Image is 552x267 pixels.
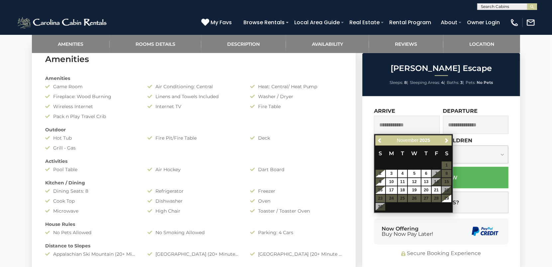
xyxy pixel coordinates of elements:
span: Thursday [424,150,428,157]
a: Rooms Details [110,35,202,53]
a: Location [443,35,520,53]
div: Oven [245,198,347,204]
span: Next [444,138,450,143]
span: Wednesday [412,150,417,157]
div: Distance to Slopes [40,242,347,249]
h2: [PERSON_NAME] Escape [364,64,518,73]
li: | [447,78,464,87]
div: No Smoking Allowed [142,229,245,236]
span: Pets: [466,80,476,85]
a: Amenities [32,35,110,53]
a: 10 [386,178,397,186]
div: Fireplace: Wood Burning [40,93,142,100]
span: Saturday [445,150,448,157]
img: White-1-2.png [17,16,109,29]
div: Toaster / Toaster Oven [245,208,347,214]
a: 3 [386,170,397,177]
div: Freezer [245,188,347,194]
a: 21 [432,186,441,194]
div: Outdoor [40,126,347,133]
label: Children [443,137,473,144]
span: November [397,138,418,143]
a: 17 [386,186,397,194]
a: Next [443,136,451,145]
div: Cook Top [40,198,142,204]
a: Browse Rentals [240,17,288,28]
a: 12 [408,178,420,186]
a: 13 [421,178,431,186]
div: High Chair [142,208,245,214]
a: Real Estate [346,17,383,28]
span: Sleeps: [390,80,403,85]
div: Fire Pit/Fire Table [142,135,245,141]
a: My Favs [201,18,233,27]
strong: 8 [404,80,407,85]
div: Linens and Towels Included [142,93,245,100]
div: Amenities [40,75,347,82]
div: Hot Tub [40,135,142,141]
a: Owner Login [464,17,503,28]
a: Reviews [369,35,443,53]
span: Buy Now Pay Later! [382,232,433,237]
div: Deck [245,135,347,141]
a: Rental Program [386,17,434,28]
div: Secure Booking Experience [374,250,508,257]
img: phone-regular-white.png [510,18,519,27]
div: Air Hockey [142,166,245,173]
a: 9 [376,178,385,186]
div: Dart Board [245,166,347,173]
img: mail-regular-white.png [526,18,535,27]
a: 20 [421,186,431,194]
a: 2 [376,170,385,177]
a: Description [201,35,286,53]
div: Dishwasher [142,198,245,204]
a: Availability [286,35,369,53]
span: Tuesday [401,150,404,157]
span: 2025 [420,138,430,143]
span: Sunday [379,150,382,157]
div: Washer / Dryer [245,93,347,100]
div: Appalachian Ski Mountain (20+ Minute Drive) [40,251,142,257]
a: Local Area Guide [291,17,343,28]
div: [GEOGRAPHIC_DATA] (20+ Minute Drive) [245,251,347,257]
label: Arrive [374,108,395,114]
div: Pack n Play Travel Crib [40,113,142,120]
a: 11 [398,178,408,186]
div: Fire Table [245,103,347,110]
div: [GEOGRAPHIC_DATA] (20+ Minutes Drive) [142,251,245,257]
div: House Rules [40,221,347,228]
strong: 4 [441,80,444,85]
span: Baths: [447,80,459,85]
div: Pool Table [40,166,142,173]
h3: Amenities [45,53,342,65]
div: Grill - Gas [40,145,142,151]
div: Activities [40,158,347,165]
div: Internet TV [142,103,245,110]
div: Air Conditioning: Central [142,83,245,90]
li: | [390,78,408,87]
span: Monday [389,150,394,157]
div: Parking: 4 Cars [245,229,347,236]
a: 4 [398,170,408,177]
strong: 3 [460,80,463,85]
a: 19 [408,186,420,194]
div: Now Offering [382,226,433,237]
a: 29 [442,195,451,202]
a: About [437,17,461,28]
div: Wireless Internet [40,103,142,110]
div: Game Room [40,83,142,90]
div: Refrigerator [142,188,245,194]
li: | [410,78,445,87]
a: 18 [398,186,408,194]
div: Kitchen / Dining [40,179,347,186]
span: Sleeping Areas: [410,80,440,85]
a: 16 [376,186,385,194]
label: Departure [443,108,478,114]
span: My Favs [211,18,232,27]
span: Friday [435,150,438,157]
div: Heat: Central/ Heat Pump [245,83,347,90]
span: Previous [378,138,383,143]
div: No Pets Allowed [40,229,142,236]
a: Previous [376,136,384,145]
div: Dining Seats: 8 [40,188,142,194]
